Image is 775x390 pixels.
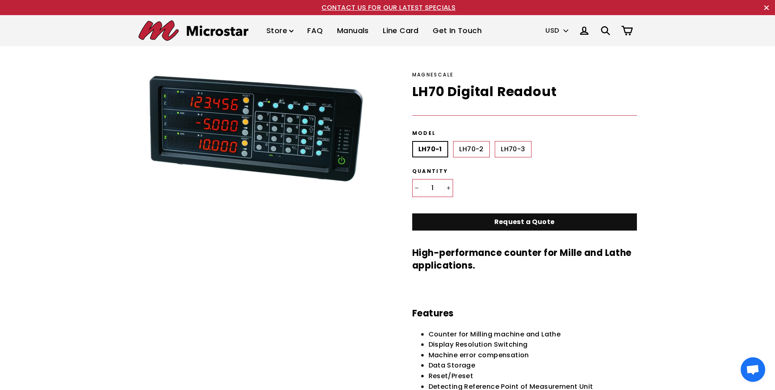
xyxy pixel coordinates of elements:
input: quantity [413,179,453,197]
label: Quantity [412,168,637,175]
label: LH70-3 [495,141,531,157]
div: Open chat [741,357,765,382]
a: Request a Quote [412,213,637,231]
img: Microstar Electronics [138,20,248,41]
li: Counter for Milling machine and Lathe [429,329,637,340]
a: FAQ [301,19,329,43]
li: Reset/Preset [429,371,637,381]
div: Magnescale [412,71,637,78]
label: LH70-2 [453,141,489,157]
h3: Features [412,295,637,320]
button: Increase item quantity by one [444,179,453,197]
label: Model [412,130,637,137]
h1: LH70 Digital Readout [412,83,637,101]
a: Manuals [331,19,375,43]
a: CONTACT US FOR OUR LATEST SPECIALS [322,3,456,12]
ul: Primary [260,19,488,43]
h3: High-performance counter for Mille and Lathe applications. [412,247,637,272]
li: Display Resolution Switching [429,339,637,350]
a: Line Card [377,19,425,43]
a: Get In Touch [427,19,488,43]
button: Reduce item quantity by one [413,179,421,197]
label: LH70-1 [412,141,448,157]
li: Data Storage [429,360,637,371]
li: Machine error compensation [429,350,637,361]
a: Store [260,19,299,43]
